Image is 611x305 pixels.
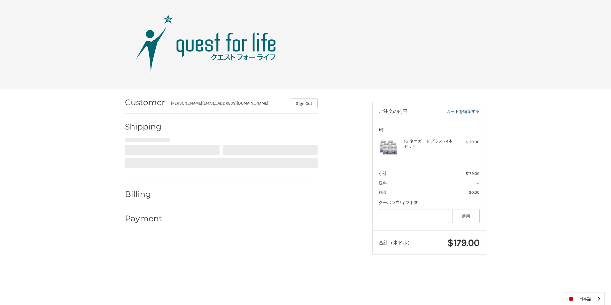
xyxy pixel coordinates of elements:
a: 日本語 [563,293,604,305]
div: [PERSON_NAME][EMAIL_ADDRESS][DOMAIN_NAME] [171,100,284,108]
button: Sign Out [291,98,318,108]
aside: Language selected: 日本語 [563,293,605,305]
span: $0.00 [469,190,480,195]
h3: 1件 [379,127,480,132]
span: 小計 [379,171,387,176]
button: 適用 [452,209,480,223]
span: 合計（米ドル） [379,240,412,246]
a: カートを編集する [426,108,480,115]
div: クーポン券/ギフト券 [379,199,480,206]
img: クエスト・グループ [126,12,286,76]
h2: Billing [125,189,162,199]
span: 税金 [379,190,387,195]
div: $179.00 [454,139,480,145]
span: 送料 [379,181,387,185]
span: $179.00 [466,171,480,176]
input: Gift Certificate or Coupon Code [379,209,449,223]
div: Language [563,293,605,305]
h2: Payment [125,214,162,223]
span: -- [476,181,480,185]
h2: Shipping [125,122,162,132]
h4: 1 x ネオガードプラス - 4本セット [404,139,453,149]
span: $179.00 [447,237,480,248]
h2: Customer [125,98,165,107]
h3: ご注文の内容 [379,108,426,115]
